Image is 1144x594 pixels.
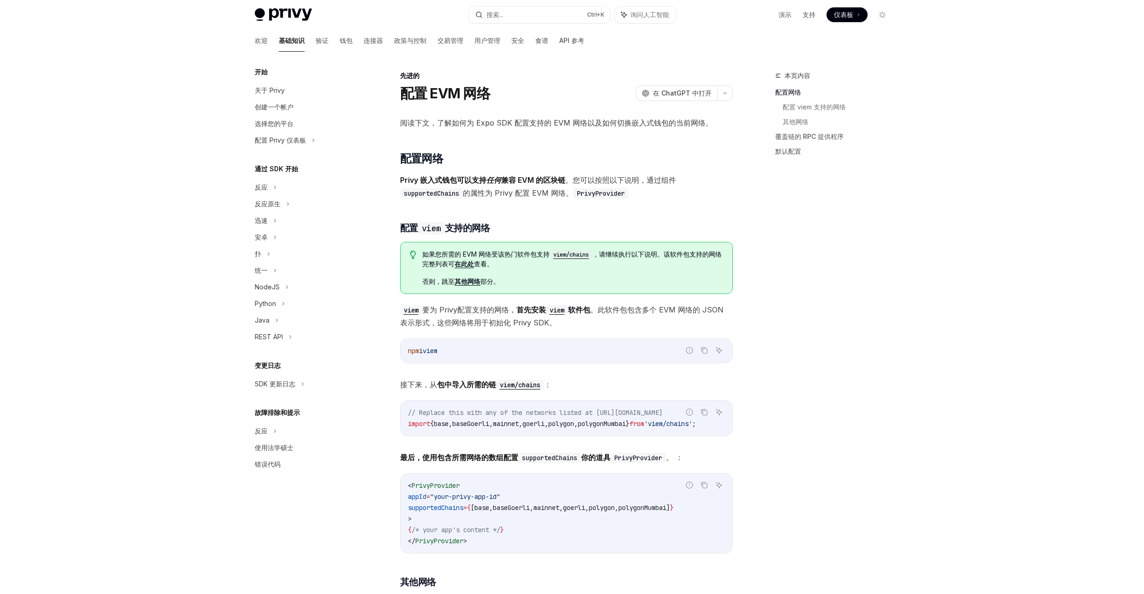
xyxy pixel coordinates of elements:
[412,526,500,534] span: /* your app's content */
[486,11,503,18] font: 搜索...
[683,406,695,418] button: 报告错误代码
[364,30,383,52] a: 连接器
[698,344,710,356] button: 复制代码块中的内容
[666,504,670,512] span: ]
[469,6,610,23] button: 搜索...Ctrl+K
[611,453,666,463] code: PrivyProvider
[630,11,669,18] font: 询问人工智能
[247,115,365,132] a: 选择您的平台
[408,420,430,428] span: import
[408,504,463,512] span: supportedChains
[400,305,422,315] code: viem
[480,277,500,285] font: 部分。
[489,420,493,428] span: ,
[875,7,890,22] button: 切换暗模式
[255,361,281,369] font: 变更日志
[775,144,897,159] a: 默认配置
[683,479,695,491] button: 报告错误代码
[535,36,548,44] font: 食谱
[430,420,434,428] span: {
[255,408,300,416] font: 故障排除和提示
[255,444,293,451] font: 使用法学硕士
[775,129,897,144] a: 覆盖链的 RPC 提供程序
[467,504,471,512] span: {
[803,10,815,19] a: 支持
[501,175,565,185] font: 兼容 EVM 的区块链
[496,380,544,389] a: viem/chains
[247,456,365,473] a: 错误代码
[255,427,268,435] font: 反应
[775,85,897,100] a: 配置网络
[408,537,415,545] span: </
[455,260,474,268] font: 在此处
[474,260,493,268] font: 查看。
[408,347,419,355] span: npm
[452,420,489,428] span: baseGoerli
[775,88,801,96] font: 配置网络
[408,492,426,501] span: appId
[394,30,426,52] a: 政策与控制
[463,504,467,512] span: =
[408,408,663,417] span: // Replace this with any of the networks listed at [URL][DOMAIN_NAME]
[400,576,436,588] font: 其他网络
[803,11,815,18] font: 支持
[578,420,626,428] span: polygonMumbai
[255,316,270,324] font: Java
[410,251,416,259] svg: 提示
[474,30,500,52] a: 用户管理
[255,380,295,388] font: SDK 更新日志
[644,420,692,428] span: 'viem/chains'
[415,537,463,545] span: PrivyProvider
[255,216,268,224] font: 迅速
[615,6,676,23] button: 询问人工智能
[474,504,489,512] span: base
[400,453,422,462] font: 最后，
[511,30,524,52] a: 安全
[471,504,474,512] span: [
[545,420,548,428] span: ,
[666,453,683,462] font: 。 ：
[597,11,605,18] font: +K
[573,188,629,198] code: PrivyProvider
[522,420,545,428] span: goerli
[574,420,578,428] span: ,
[255,165,298,173] font: 通过 SDK 开始
[255,36,268,44] font: 欢迎
[255,283,280,291] font: NodeJS
[779,10,791,19] a: 演示
[445,222,490,234] font: 支持的网络
[775,132,844,140] font: 覆盖链的 RPC 提供程序
[279,36,305,44] font: 基础知识
[559,504,563,512] span: ,
[255,183,268,191] font: 反应
[783,103,846,111] font: 配置 viem 支持的网络
[422,250,550,258] font: 如果您所需的 EVM 网络受该热门软件包支持
[400,118,713,127] font: 阅读下文，了解如何为 Expo SDK 配置支持的 EVM 网络以及如何切换嵌入式钱包的当前网络。
[550,250,593,258] a: viem/chains
[247,439,365,456] a: 使用法学硕士
[618,504,666,512] span: polygonMumbai
[412,481,460,490] span: PrivyProvider
[493,420,519,428] span: mainnet
[400,188,463,198] code: supportedChains
[698,479,710,491] button: 复制代码块中的内容
[713,479,725,491] button: 询问人工智能
[400,305,422,314] a: viem
[474,36,500,44] font: 用户管理
[636,85,717,101] button: 在 ChatGPT 中打开
[713,344,725,356] button: 询问人工智能
[535,30,548,52] a: 食谱
[400,152,443,165] font: 配置网络
[437,30,463,52] a: 交易管理
[316,36,329,44] font: 验证
[430,492,500,501] span: "your-privy-app-id"
[783,114,897,129] a: 其他网络
[364,36,383,44] font: 连接器
[255,233,268,241] font: 安卓
[568,305,590,314] font: 软件包
[581,453,611,462] font: 你的道具
[422,305,457,314] font: 要为 Privy
[463,188,485,198] font: 的属性
[692,420,696,428] span: ;
[463,537,467,545] span: >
